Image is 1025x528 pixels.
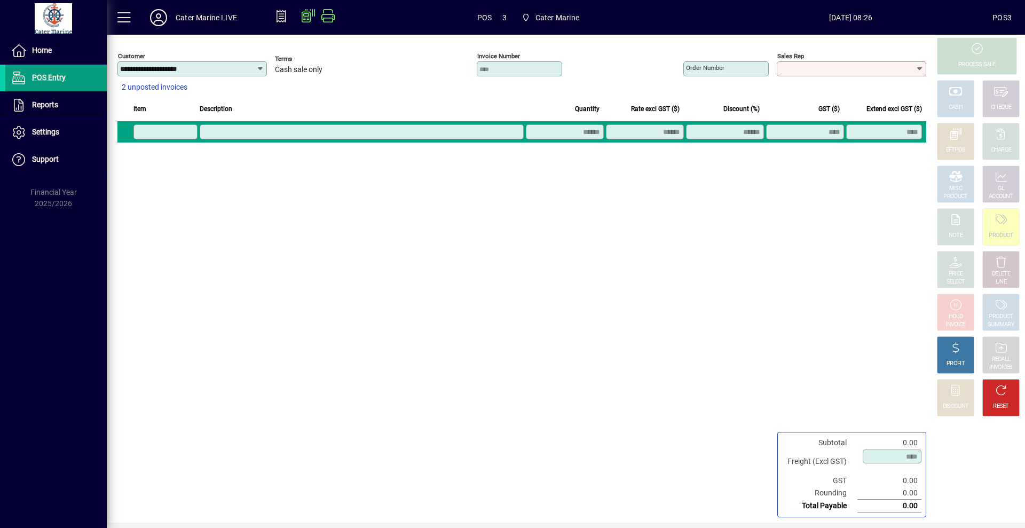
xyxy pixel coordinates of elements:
div: PRICE [949,270,963,278]
div: CHEQUE [991,104,1011,112]
div: PROCESS SALE [958,61,996,69]
span: Support [32,155,59,163]
span: Terms [275,56,339,62]
div: DISCOUNT [943,403,968,411]
div: HOLD [949,313,963,321]
div: MISC [949,185,962,193]
td: Freight (Excl GST) [782,449,857,475]
span: 2 unposted invoices [122,82,187,93]
span: Item [133,103,146,115]
a: Reports [5,92,107,119]
div: NOTE [949,232,963,240]
td: GST [782,475,857,487]
span: Extend excl GST ($) [866,103,922,115]
span: GST ($) [818,103,840,115]
mat-label: Invoice number [477,52,520,60]
span: Cash sale only [275,66,322,74]
td: Subtotal [782,437,857,449]
mat-label: Sales rep [777,52,804,60]
div: GL [998,185,1005,193]
div: POS3 [992,9,1012,26]
td: 0.00 [857,500,921,513]
div: PRODUCT [943,193,967,201]
div: PRODUCT [989,232,1013,240]
div: RECALL [992,356,1011,364]
td: 0.00 [857,475,921,487]
span: POS [477,9,492,26]
div: PRODUCT [989,313,1013,321]
div: SELECT [947,278,965,286]
div: SUMMARY [988,321,1014,329]
div: Cater Marine LIVE [176,9,237,26]
span: Quantity [575,103,600,115]
span: Cater Marine [535,9,579,26]
span: POS Entry [32,73,66,82]
span: Reports [32,100,58,109]
div: INVOICES [989,364,1012,372]
div: RESET [993,403,1009,411]
div: EFTPOS [946,146,966,154]
td: 0.00 [857,487,921,500]
span: [DATE] 08:26 [709,9,992,26]
div: CHARGE [991,146,1012,154]
span: 3 [502,9,507,26]
span: Cater Marine [517,8,584,27]
button: 2 unposted invoices [117,78,192,97]
td: Rounding [782,487,857,500]
mat-label: Customer [118,52,145,60]
span: Settings [32,128,59,136]
div: ACCOUNT [989,193,1013,201]
a: Support [5,146,107,173]
td: 0.00 [857,437,921,449]
mat-label: Order number [686,64,724,72]
div: CASH [949,104,963,112]
span: Description [200,103,232,115]
span: Rate excl GST ($) [631,103,680,115]
a: Home [5,37,107,64]
div: LINE [996,278,1006,286]
td: Total Payable [782,500,857,513]
div: INVOICE [945,321,965,329]
span: Home [32,46,52,54]
div: DELETE [992,270,1010,278]
a: Settings [5,119,107,146]
button: Profile [141,8,176,27]
div: PROFIT [947,360,965,368]
span: Discount (%) [723,103,760,115]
